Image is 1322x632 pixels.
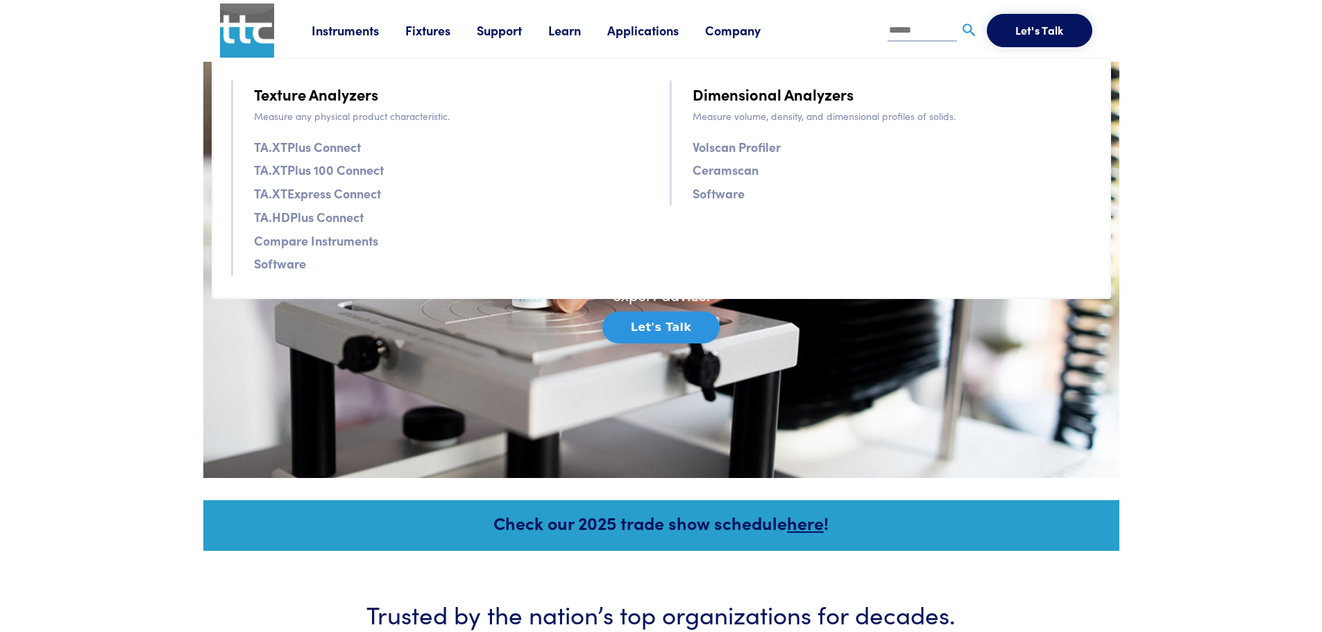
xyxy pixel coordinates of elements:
a: Dimensional Analyzers [693,82,854,106]
a: Learn [548,22,607,39]
img: ttc_logo_1x1_v1.0.png [220,3,274,58]
a: Instruments [312,22,405,39]
a: TA.XTPlus 100 Connect [254,160,384,180]
a: Software [693,183,745,203]
a: Support [477,22,548,39]
a: TA.HDPlus Connect [254,207,364,227]
a: Texture Analyzers [254,82,378,106]
a: Company [705,22,787,39]
a: TA.XTExpress Connect [254,183,381,203]
p: Measure any physical product characteristic. [254,108,653,123]
a: Compare Instruments [254,230,378,250]
a: Applications [607,22,705,39]
a: TA.XTPlus Connect [254,137,361,157]
button: Let's Talk [602,311,720,343]
p: Measure volume, density, and dimensional profiles of solids. [693,108,1092,123]
h5: Check our 2025 trade show schedule ! [222,511,1101,535]
a: Fixtures [405,22,477,39]
a: Ceramscan [693,160,759,180]
h3: Trusted by the nation’s top organizations for decades. [245,597,1078,631]
a: Software [254,253,306,273]
a: Volscan Profiler [693,137,781,157]
a: here [787,511,824,535]
button: Let's Talk [987,14,1092,47]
